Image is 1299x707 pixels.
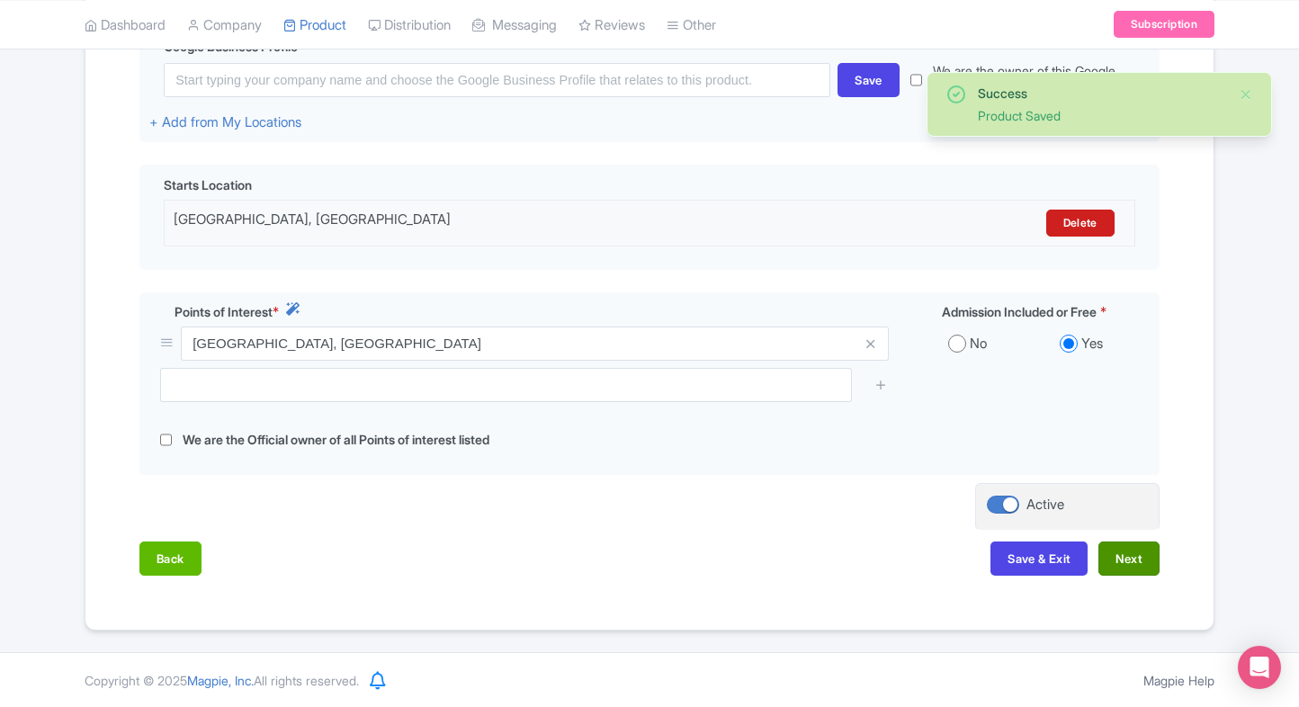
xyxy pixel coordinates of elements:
button: Next [1098,541,1160,576]
label: We are the owner of this Google Business Profile [933,61,1150,99]
span: Admission Included or Free [942,302,1097,321]
label: No [970,334,987,354]
label: Yes [1081,334,1103,354]
div: Open Intercom Messenger [1238,646,1281,689]
div: Product Saved [978,106,1224,125]
span: Points of Interest [175,302,273,321]
input: Start typing your company name and choose the Google Business Profile that relates to this product. [164,63,830,97]
div: Copyright © 2025 All rights reserved. [74,671,370,690]
a: Magpie Help [1143,673,1214,688]
a: Subscription [1114,11,1214,38]
a: Delete [1046,210,1115,237]
div: Save [838,63,900,97]
button: Back [139,541,202,576]
button: Save & Exit [990,541,1088,576]
span: Magpie, Inc. [187,673,254,688]
div: [GEOGRAPHIC_DATA], [GEOGRAPHIC_DATA] [174,210,887,237]
div: Active [1026,495,1064,515]
label: We are the Official owner of all Points of interest listed [183,430,489,451]
span: Starts Location [164,175,252,194]
div: Success [978,84,1224,103]
a: + Add from My Locations [149,113,301,130]
button: Close [1239,84,1253,105]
